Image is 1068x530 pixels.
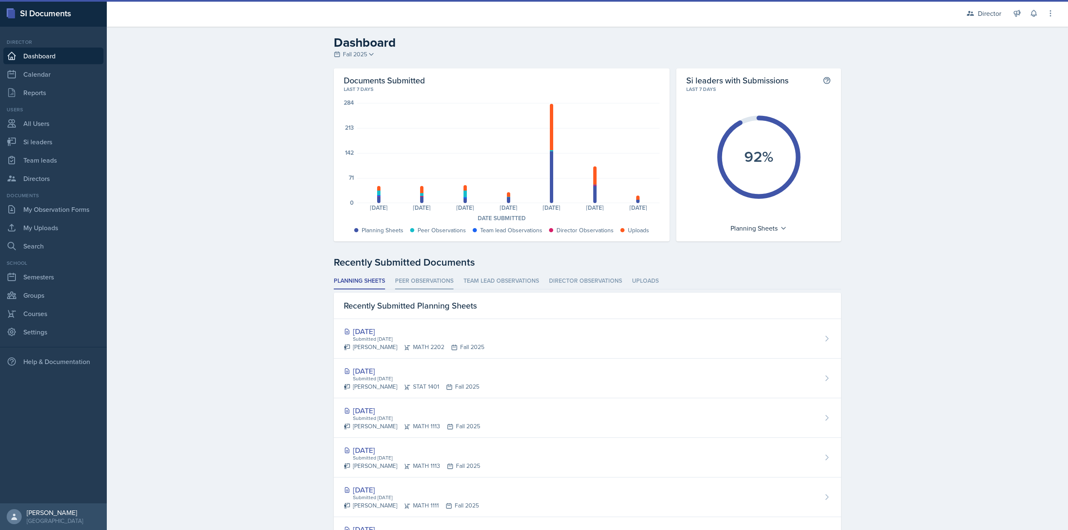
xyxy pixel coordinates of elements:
a: Calendar [3,66,103,83]
div: Peer Observations [418,226,466,235]
a: Reports [3,84,103,101]
div: School [3,259,103,267]
div: Director [3,38,103,46]
div: [DATE] [443,205,487,211]
a: [DATE] Submitted [DATE] [PERSON_NAME]MATH 2202Fall 2025 [334,319,841,359]
li: Planning Sheets [334,273,385,289]
div: [PERSON_NAME] MATH 1111 Fall 2025 [344,501,479,510]
div: Submitted [DATE] [352,414,480,422]
div: 71 [349,175,354,181]
div: [DATE] [573,205,617,211]
span: Fall 2025 [343,50,367,59]
li: Peer Observations [395,273,453,289]
div: [PERSON_NAME] MATH 1113 Fall 2025 [344,422,480,431]
li: Uploads [632,273,659,289]
div: Director Observations [557,226,614,235]
div: Director [978,8,1001,18]
div: [DATE] [344,326,484,337]
a: Dashboard [3,48,103,64]
h2: Si leaders with Submissions [686,75,788,85]
li: Team lead Observations [463,273,539,289]
div: Last 7 days [344,85,660,93]
a: Directors [3,170,103,187]
div: Help & Documentation [3,353,103,370]
div: [DATE] [530,205,574,211]
div: 213 [345,125,354,131]
div: [DATE] [344,365,479,377]
div: [DATE] [617,205,660,211]
div: Submitted [DATE] [352,454,480,462]
div: [DATE] [400,205,444,211]
li: Director Observations [549,273,622,289]
a: [DATE] Submitted [DATE] [PERSON_NAME]MATH 1113Fall 2025 [334,398,841,438]
div: 284 [344,100,354,105]
div: Uploads [628,226,649,235]
a: Si leaders [3,133,103,150]
a: Settings [3,324,103,340]
h2: Dashboard [334,35,841,50]
a: All Users [3,115,103,132]
div: Submitted [DATE] [352,335,484,343]
div: [GEOGRAPHIC_DATA] [27,517,83,525]
h2: Documents Submitted [344,75,660,85]
div: Planning Sheets [726,221,791,235]
div: [PERSON_NAME] MATH 2202 Fall 2025 [344,343,484,352]
div: Last 7 days [686,85,831,93]
div: [DATE] [344,484,479,495]
div: 142 [345,150,354,156]
a: Search [3,238,103,254]
a: [DATE] Submitted [DATE] [PERSON_NAME]STAT 1401Fall 2025 [334,359,841,398]
div: Users [3,106,103,113]
a: [DATE] Submitted [DATE] [PERSON_NAME]MATH 1113Fall 2025 [334,438,841,477]
div: [PERSON_NAME] STAT 1401 Fall 2025 [344,382,479,391]
a: Semesters [3,269,103,285]
a: My Observation Forms [3,201,103,218]
a: Courses [3,305,103,322]
a: Groups [3,287,103,304]
div: [DATE] [357,205,400,211]
a: Team leads [3,152,103,168]
div: Recently Submitted Planning Sheets [334,293,841,319]
div: [DATE] [344,405,480,416]
div: [DATE] [344,445,480,456]
div: Recently Submitted Documents [334,255,841,270]
div: 0 [350,200,354,206]
div: Submitted [DATE] [352,375,479,382]
a: My Uploads [3,219,103,236]
div: [PERSON_NAME] MATH 1113 Fall 2025 [344,462,480,470]
div: Submitted [DATE] [352,494,479,501]
div: Documents [3,192,103,199]
a: [DATE] Submitted [DATE] [PERSON_NAME]MATH 1111Fall 2025 [334,477,841,517]
div: [DATE] [487,205,530,211]
div: [PERSON_NAME] [27,508,83,517]
div: Planning Sheets [362,226,403,235]
div: Date Submitted [344,214,660,223]
div: Team lead Observations [480,226,542,235]
text: 92% [744,146,773,167]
